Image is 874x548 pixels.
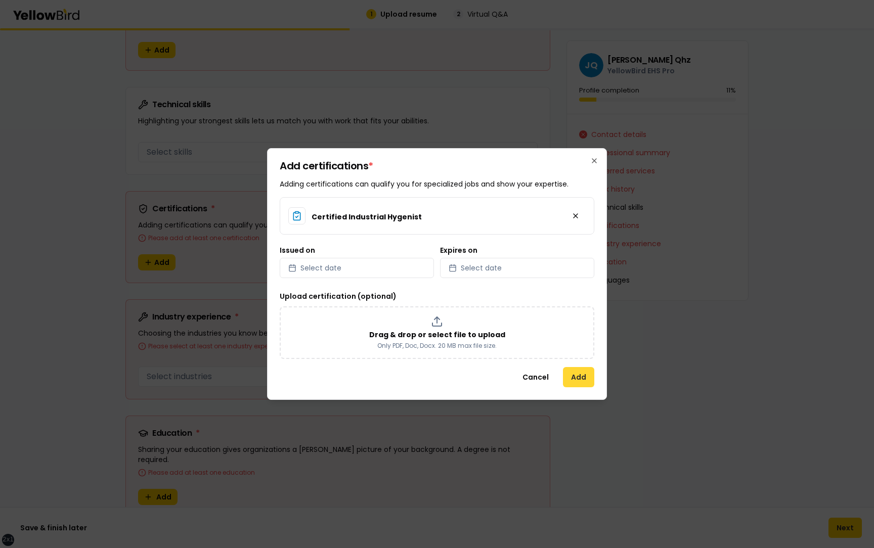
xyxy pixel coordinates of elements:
button: Select date [440,258,594,278]
p: Adding certifications can qualify you for specialized jobs and show your expertise. [280,179,594,189]
div: Drag & drop or select file to uploadOnly PDF, Doc, Docx. 20 MB max file size. [280,306,594,359]
p: Only PDF, Doc, Docx. 20 MB max file size. [377,342,497,350]
h2: Add certifications [280,161,594,171]
h3: Certified Industrial Hygenist [312,212,422,222]
label: Upload certification (optional) [280,291,397,301]
label: Expires on [440,247,477,254]
button: Cancel [514,367,557,387]
label: Issued on [280,247,315,254]
button: Add [563,367,594,387]
p: Drag & drop or select file to upload [369,330,505,340]
span: Select date [300,263,341,273]
button: Select date [280,258,434,278]
span: Select date [461,263,502,273]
